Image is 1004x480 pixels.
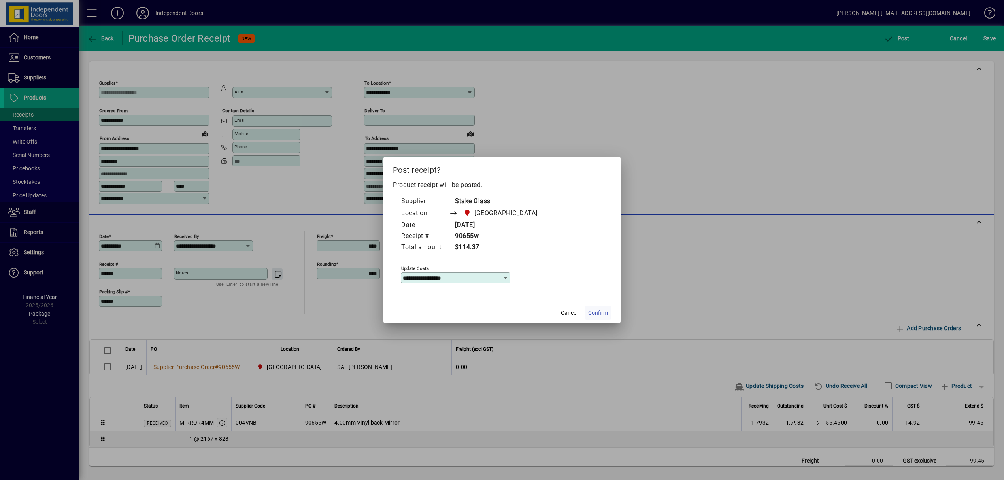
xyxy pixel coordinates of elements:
[401,242,449,253] td: Total amount
[588,309,608,317] span: Confirm
[449,242,553,253] td: $114.37
[449,196,553,207] td: Stake Glass
[474,208,538,218] span: [GEOGRAPHIC_DATA]
[401,196,449,207] td: Supplier
[401,220,449,231] td: Date
[449,231,553,242] td: 90655w
[461,208,541,219] span: Christchurch
[449,220,553,231] td: [DATE]
[401,266,429,271] mat-label: Update costs
[585,306,611,320] button: Confirm
[383,157,621,180] h2: Post receipt?
[561,309,577,317] span: Cancel
[401,207,449,220] td: Location
[557,306,582,320] button: Cancel
[393,180,611,190] p: Product receipt will be posted.
[401,231,449,242] td: Receipt #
